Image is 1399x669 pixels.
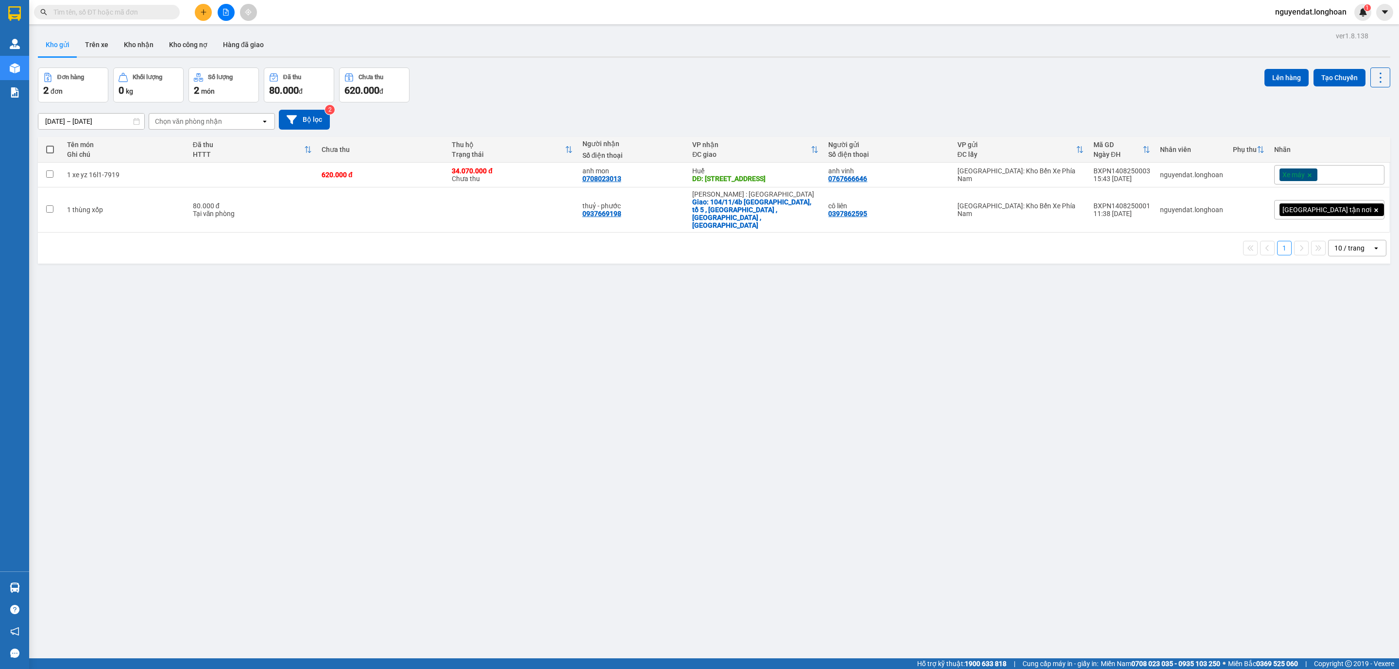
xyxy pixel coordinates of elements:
div: Trạng thái [452,151,564,158]
input: Select a date range. [38,114,144,129]
th: Toggle SortBy [953,137,1089,163]
span: kg [126,87,133,95]
div: Chưa thu [358,74,383,81]
div: Nhân viên [1160,146,1223,153]
div: BXPN1408250003 [1093,167,1150,175]
div: BXPN1408250001 [1093,202,1150,210]
img: warehouse-icon [10,583,20,593]
div: Ghi chú [67,151,183,158]
span: caret-down [1381,8,1389,17]
div: nguyendat.longhoan [1160,206,1223,214]
button: Bộ lọc [279,110,330,130]
button: Chưa thu620.000đ [339,67,409,102]
span: aim [245,9,252,16]
div: 80.000 đ [193,202,312,210]
button: Lên hàng [1264,69,1309,86]
span: 1 [1365,4,1369,11]
div: Số điện thoại [582,151,683,159]
div: Chưa thu [452,167,572,183]
span: search [40,9,47,16]
div: HTTT [193,151,304,158]
svg: open [261,117,269,125]
div: 0708023013 [582,175,621,183]
span: đ [379,87,383,95]
div: Đã thu [283,74,301,81]
input: Tìm tên, số ĐT hoặc mã đơn [53,7,168,17]
th: Toggle SortBy [1089,137,1155,163]
span: Hỗ trợ kỹ thuật: [917,658,1007,669]
svg: open [1372,244,1380,252]
div: DĐ: 16 trường chinh , phường xuân phú , ql1a [692,175,819,183]
button: caret-down [1376,4,1393,21]
button: Kho nhận [116,33,161,56]
div: Tại văn phòng [193,210,312,217]
div: ĐC giao [692,151,811,158]
span: Cung cấp máy in - giấy in: [1023,658,1098,669]
button: Kho công nợ [161,33,215,56]
span: 620.000 [344,84,379,96]
span: notification [10,627,19,636]
span: message [10,649,19,658]
span: 2 [43,84,49,96]
span: | [1305,658,1307,669]
th: Toggle SortBy [188,137,317,163]
img: warehouse-icon [10,39,20,49]
div: 10 / trang [1334,243,1365,253]
div: Số lượng [208,74,233,81]
div: 620.000 đ [322,171,442,179]
span: nguyendat.longhoan [1267,6,1354,18]
div: 1 xe yz 16l1-7919 [67,171,183,179]
span: question-circle [10,605,19,614]
div: anh mon [582,167,683,175]
div: Số điện thoại [828,151,947,158]
div: [GEOGRAPHIC_DATA]: Kho Bến Xe Phía Nam [957,202,1084,217]
div: Chưa thu [322,146,442,153]
div: 15:43 [DATE] [1093,175,1150,183]
span: đ [299,87,303,95]
button: Đã thu80.000đ [264,67,334,102]
div: Đã thu [193,141,304,149]
strong: 0369 525 060 [1256,660,1298,668]
div: thuỷ - phước [582,202,683,210]
div: Giao: 104/11/4b đại lộ bình dương, tổ 5 , khu 7 , phú hoà tủ dầu 1 , bình dương [692,198,819,229]
div: Huế [692,167,819,175]
span: copyright [1345,660,1352,667]
div: Người gửi [828,141,947,149]
div: 0397862595 [828,210,867,217]
div: Đơn hàng [57,74,84,81]
button: Hàng đã giao [215,33,272,56]
span: 80.000 [269,84,299,96]
button: Đơn hàng2đơn [38,67,108,102]
div: Thu hộ [452,141,564,149]
th: Toggle SortBy [1228,137,1269,163]
div: ver 1.8.138 [1336,31,1368,41]
img: solution-icon [10,87,20,98]
div: 1 thùng xốp [67,206,183,214]
div: VP gửi [957,141,1076,149]
div: 0937669198 [582,210,621,217]
span: Miền Bắc [1228,658,1298,669]
span: Xe máy [1282,170,1305,179]
span: 0 [119,84,124,96]
div: Tên món [67,141,183,149]
div: VP nhận [692,141,811,149]
span: ⚪️ [1223,662,1226,666]
div: ĐC lấy [957,151,1076,158]
span: Miền Nam [1101,658,1220,669]
div: cô liên [828,202,947,210]
button: plus [195,4,212,21]
img: logo-vxr [8,6,21,21]
div: anh vinh [828,167,947,175]
div: [PERSON_NAME] : [GEOGRAPHIC_DATA] [692,190,819,198]
strong: 0708 023 035 - 0935 103 250 [1131,660,1220,668]
button: Số lượng2món [188,67,259,102]
th: Toggle SortBy [687,137,823,163]
div: 34.070.000 đ [452,167,572,175]
div: nguyendat.longhoan [1160,171,1223,179]
div: [GEOGRAPHIC_DATA]: Kho Bến Xe Phía Nam [957,167,1084,183]
span: | [1014,658,1015,669]
img: icon-new-feature [1359,8,1367,17]
button: Khối lượng0kg [113,67,184,102]
img: warehouse-icon [10,63,20,73]
span: file-add [222,9,229,16]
